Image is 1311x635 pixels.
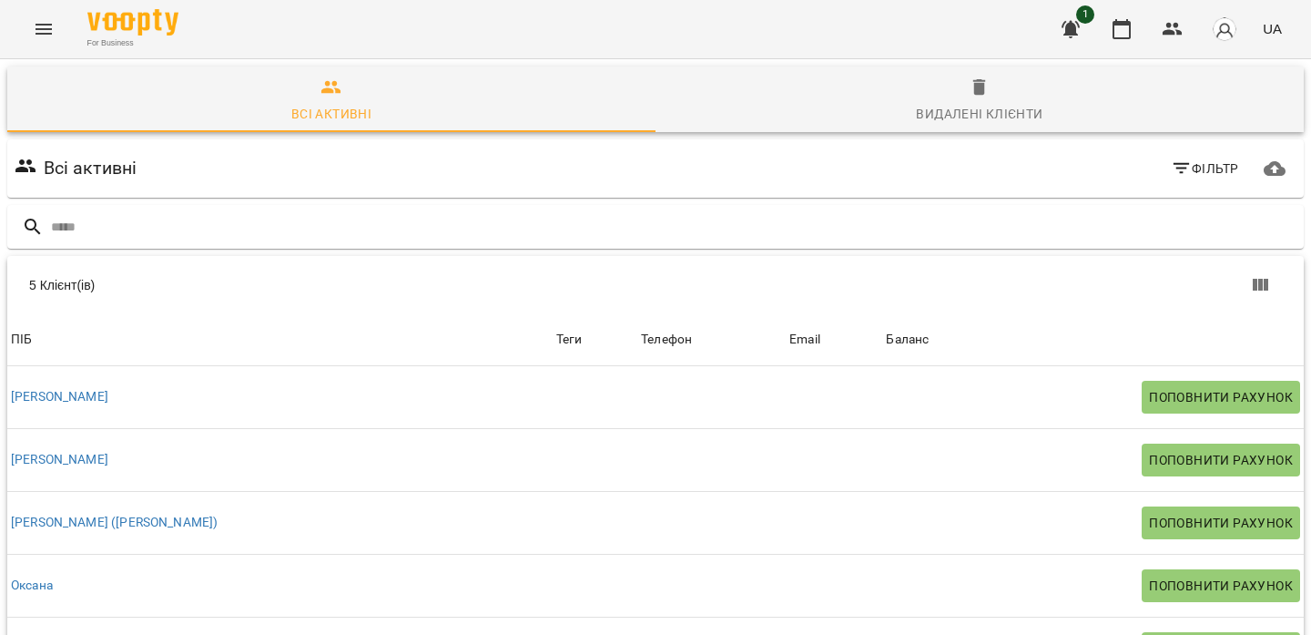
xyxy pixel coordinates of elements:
[1076,5,1094,24] span: 1
[789,329,820,351] div: Sort
[556,329,634,351] div: Теги
[1171,158,1239,179] span: Фільтр
[1149,512,1293,534] span: Поповнити рахунок
[11,514,218,532] a: [PERSON_NAME] ([PERSON_NAME])
[87,37,178,49] span: For Business
[87,9,178,36] img: Voopty Logo
[1212,16,1237,42] img: avatar_s.png
[1164,152,1246,185] button: Фільтр
[1149,386,1293,408] span: Поповнити рахунок
[789,329,879,351] span: Email
[1149,575,1293,597] span: Поповнити рахунок
[641,329,692,351] div: Sort
[11,329,32,351] div: ПІБ
[11,388,108,406] a: [PERSON_NAME]
[29,276,666,294] div: 5 Клієнт(ів)
[916,103,1042,125] div: Видалені клієнти
[44,154,137,182] h6: Всі активні
[641,329,692,351] div: Телефон
[886,329,1300,351] span: Баланс
[11,577,53,595] a: Оксана
[11,451,108,469] a: [PERSON_NAME]
[789,329,820,351] div: Email
[1142,381,1300,414] button: Поповнити рахунок
[291,103,371,125] div: Всі активні
[1255,12,1289,46] button: UA
[1142,507,1300,539] button: Поповнити рахунок
[1149,449,1293,471] span: Поповнити рахунок
[11,329,549,351] span: ПІБ
[1142,444,1300,476] button: Поповнити рахунок
[22,7,66,51] button: Menu
[886,329,929,351] div: Sort
[1238,263,1282,307] button: Показати колонки
[886,329,929,351] div: Баланс
[641,329,782,351] span: Телефон
[11,329,32,351] div: Sort
[1263,19,1282,38] span: UA
[1142,569,1300,602] button: Поповнити рахунок
[7,256,1304,314] div: Table Toolbar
